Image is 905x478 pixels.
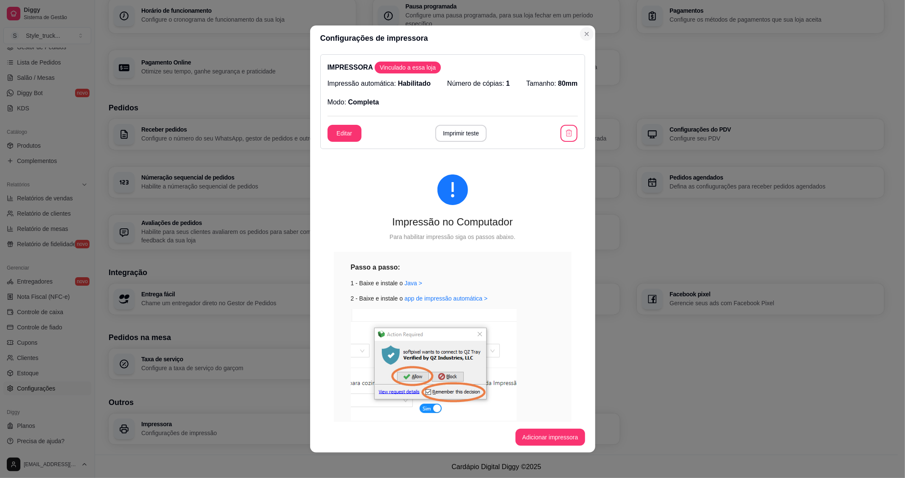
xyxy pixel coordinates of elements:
span: exclamation-circle [437,174,468,205]
p: IMPRESSORA [328,62,578,73]
button: Adicionar impressora [516,429,585,446]
p: Número de cópias: [447,79,510,89]
div: 3 - Pressione allow e remember this decision [351,309,555,439]
span: Vinculado a essa loja [376,63,439,72]
span: Habilitado [398,80,431,87]
div: Para habilitar impressão siga os passos abaixo. [334,232,572,242]
div: Impressão no Computador [334,215,572,229]
span: Completa [348,98,379,106]
button: Close [580,27,594,41]
p: Impressão automática: [328,79,431,89]
button: Editar [328,125,361,142]
a: app de impressão automática > [404,295,488,302]
header: Configurações de impressora [310,25,595,51]
strong: Passo a passo: [351,264,401,271]
span: 1 [506,80,510,87]
p: Modo: [328,97,379,107]
img: exemplo [351,309,517,421]
div: 2 - Baixe e instale o [351,294,555,303]
p: Tamanho: [527,79,578,89]
div: 1 - Baixe e instale o [351,278,555,288]
span: 80mm [558,80,577,87]
a: Java > [404,280,422,287]
button: Imprimir teste [435,125,487,142]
